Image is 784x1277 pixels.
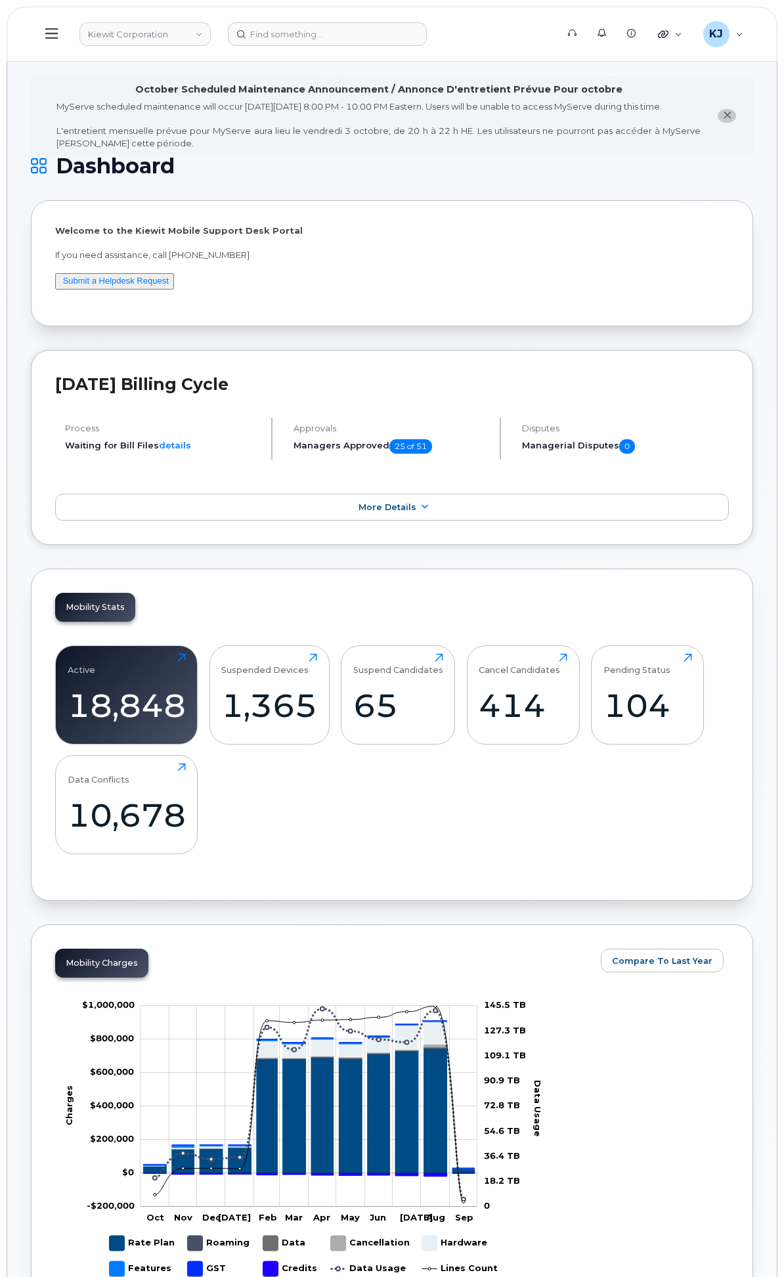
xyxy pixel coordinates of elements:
g: Data [263,1230,307,1256]
g: $0 [82,1000,135,1010]
tspan: 36.4 TB [484,1150,520,1161]
h5: Managers Approved [294,439,489,454]
div: Cancel Candidates [479,653,560,675]
tspan: Jun [370,1213,386,1223]
div: 1,365 [221,686,317,725]
tspan: 90.9 TB [484,1075,520,1085]
a: Active18,848 [68,653,186,737]
a: Pending Status104 [603,653,692,737]
div: Active [68,653,95,675]
g: $0 [90,1067,134,1077]
tspan: Data Usage [533,1080,543,1136]
p: If you need assistance, call [PHONE_NUMBER] [55,249,729,261]
tspan: 54.6 TB [484,1125,520,1136]
div: 414 [479,686,567,725]
span: More Details [359,502,416,512]
div: October Scheduled Maintenance Announcement / Annonce D'entretient Prévue Pour octobre [135,83,622,97]
div: 10,678 [68,796,186,834]
tspan: 18.2 TB [484,1175,520,1186]
button: Submit a Helpdesk Request [55,273,174,290]
tspan: Oct [146,1213,164,1223]
span: 25 of 51 [389,439,432,454]
a: details [159,440,191,450]
h2: [DATE] Billing Cycle [55,374,729,394]
div: 104 [603,686,692,725]
button: Compare To Last Year [601,949,724,972]
div: MyServe scheduled maintenance will occur [DATE][DATE] 8:00 PM - 10:00 PM Eastern. Users will be u... [56,100,701,149]
tspan: Charges [64,1085,75,1125]
tspan: Apr [313,1213,331,1223]
h4: Process [65,423,260,433]
tspan: $400,000 [90,1100,134,1111]
tspan: Mar [285,1213,303,1223]
h5: Managerial Disputes [522,439,729,454]
tspan: 72.8 TB [484,1100,520,1111]
div: 18,848 [68,686,186,725]
tspan: -$200,000 [87,1201,135,1211]
tspan: Nov [174,1213,192,1223]
g: $0 [90,1100,134,1111]
tspan: [DATE] [400,1213,433,1223]
a: Submit a Helpdesk Request [63,276,169,286]
tspan: Feb [259,1213,277,1223]
h4: Approvals [294,423,489,433]
g: Features [144,1021,475,1169]
tspan: 0 [484,1201,490,1211]
g: $0 [90,1033,134,1044]
tspan: Aug [425,1213,445,1223]
li: Waiting for Bill Files [65,439,260,452]
tspan: Dec [202,1213,221,1223]
p: Welcome to the Kiewit Mobile Support Desk Portal [55,225,729,237]
tspan: Sep [455,1213,473,1223]
iframe: Messenger Launcher [727,1220,774,1267]
div: 65 [353,686,443,725]
g: $0 [90,1134,134,1144]
g: $0 [87,1201,135,1211]
tspan: May [341,1213,360,1223]
span: 0 [619,439,635,454]
tspan: $200,000 [90,1134,134,1144]
div: Data Conflicts [68,763,129,785]
div: Pending Status [603,653,670,675]
a: Suspend Candidates65 [353,653,443,737]
g: Hardware [422,1230,489,1256]
tspan: [DATE] [218,1213,251,1223]
div: Suspend Candidates [353,653,443,675]
h4: Disputes [522,423,729,433]
a: Suspended Devices1,365 [221,653,317,737]
button: close notification [718,109,736,123]
a: Data Conflicts10,678 [68,763,186,847]
span: Dashboard [56,156,175,176]
div: Suspended Devices [221,653,309,675]
tspan: $0 [122,1167,134,1178]
tspan: 109.1 TB [484,1050,526,1060]
span: Compare To Last Year [612,955,712,967]
a: Cancel Candidates414 [479,653,567,737]
g: Rate Plan [110,1230,175,1256]
tspan: 127.3 TB [484,1025,526,1035]
tspan: $1,000,000 [82,1000,135,1010]
tspan: $600,000 [90,1067,134,1077]
tspan: 145.5 TB [484,1000,526,1010]
tspan: $800,000 [90,1033,134,1044]
g: Roaming [188,1230,250,1256]
g: Cancellation [331,1230,410,1256]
